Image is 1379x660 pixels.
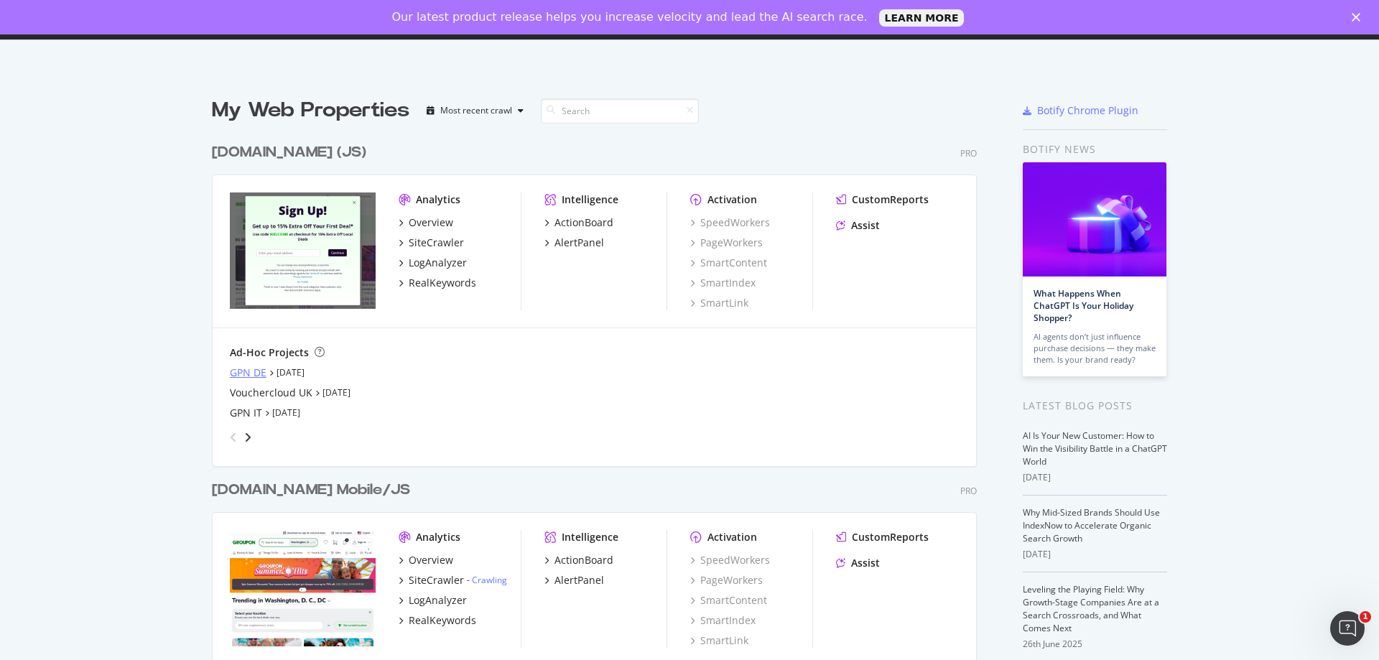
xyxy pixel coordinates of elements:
[879,9,965,27] a: LEARN MORE
[421,99,529,122] button: Most recent crawl
[230,530,376,646] img: groupon.com
[562,530,618,544] div: Intelligence
[230,406,262,420] a: GPN IT
[392,10,868,24] div: Our latest product release helps you increase velocity and lead the AI search race.
[554,553,613,567] div: ActionBoard
[409,256,467,270] div: LogAnalyzer
[1034,287,1133,324] a: What Happens When ChatGPT Is Your Holiday Shopper?
[690,633,748,648] a: SmartLink
[1330,611,1365,646] iframe: Intercom live chat
[212,96,409,125] div: My Web Properties
[1023,141,1167,157] div: Botify news
[409,553,453,567] div: Overview
[541,98,699,124] input: Search
[1023,471,1167,484] div: [DATE]
[690,613,756,628] a: SmartIndex
[554,215,613,230] div: ActionBoard
[230,192,376,309] img: groupon.co.uk
[1023,506,1160,544] a: Why Mid-Sized Brands Should Use IndexNow to Accelerate Organic Search Growth
[554,236,604,250] div: AlertPanel
[562,192,618,207] div: Intelligence
[472,574,507,586] a: Crawling
[707,192,757,207] div: Activation
[690,215,770,230] a: SpeedWorkers
[836,556,880,570] a: Assist
[230,366,266,380] a: GPN DE
[836,218,880,233] a: Assist
[399,276,476,290] a: RealKeywords
[212,142,366,163] div: [DOMAIN_NAME] (JS)
[399,613,476,628] a: RealKeywords
[399,553,453,567] a: Overview
[690,553,770,567] a: SpeedWorkers
[399,256,467,270] a: LogAnalyzer
[1023,548,1167,561] div: [DATE]
[399,593,467,608] a: LogAnalyzer
[1023,398,1167,414] div: Latest Blog Posts
[960,147,977,159] div: Pro
[322,386,350,399] a: [DATE]
[690,276,756,290] a: SmartIndex
[399,215,453,230] a: Overview
[409,236,464,250] div: SiteCrawler
[212,142,372,163] a: [DOMAIN_NAME] (JS)
[1037,103,1138,118] div: Botify Chrome Plugin
[690,573,763,587] a: PageWorkers
[544,215,613,230] a: ActionBoard
[440,106,512,115] div: Most recent crawl
[1034,331,1156,366] div: AI agents don’t just influence purchase decisions — they make them. Is your brand ready?
[230,345,309,360] div: Ad-Hoc Projects
[212,480,416,501] a: [DOMAIN_NAME] Mobile/JS
[836,530,929,544] a: CustomReports
[409,573,464,587] div: SiteCrawler
[409,215,453,230] div: Overview
[230,386,312,400] a: Vouchercloud UK
[212,480,410,501] div: [DOMAIN_NAME] Mobile/JS
[851,218,880,233] div: Assist
[960,485,977,497] div: Pro
[243,430,253,445] div: angle-right
[1023,162,1166,276] img: What Happens When ChatGPT Is Your Holiday Shopper?
[690,593,767,608] a: SmartContent
[409,593,467,608] div: LogAnalyzer
[554,573,604,587] div: AlertPanel
[1023,429,1167,468] a: AI Is Your New Customer: How to Win the Visibility Battle in a ChatGPT World
[690,236,763,250] a: PageWorkers
[1023,583,1159,634] a: Leveling the Playing Field: Why Growth-Stage Companies Are at a Search Crossroads, and What Comes...
[416,530,460,544] div: Analytics
[399,236,464,250] a: SiteCrawler
[224,426,243,449] div: angle-left
[467,574,507,586] div: -
[1352,13,1366,22] div: Close
[544,553,613,567] a: ActionBoard
[409,613,476,628] div: RealKeywords
[690,256,767,270] a: SmartContent
[852,530,929,544] div: CustomReports
[851,556,880,570] div: Assist
[690,296,748,310] a: SmartLink
[409,276,476,290] div: RealKeywords
[399,573,507,587] a: SiteCrawler- Crawling
[852,192,929,207] div: CustomReports
[416,192,460,207] div: Analytics
[544,236,604,250] a: AlertPanel
[707,530,757,544] div: Activation
[836,192,929,207] a: CustomReports
[272,406,300,419] a: [DATE]
[1360,611,1371,623] span: 1
[277,366,305,378] a: [DATE]
[544,573,604,587] a: AlertPanel
[1023,103,1138,118] a: Botify Chrome Plugin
